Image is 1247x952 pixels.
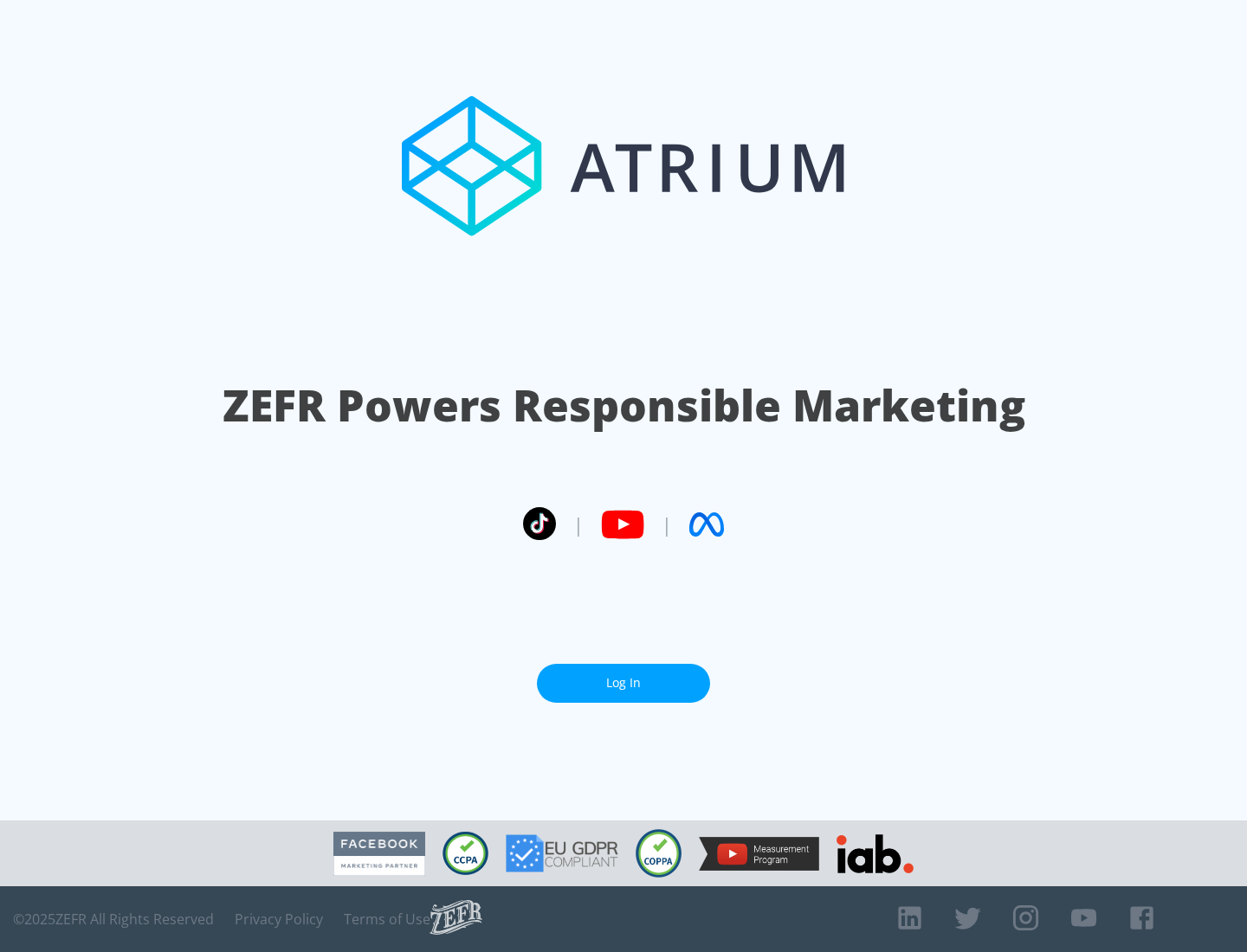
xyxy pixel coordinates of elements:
span: | [573,511,584,537]
a: Privacy Policy [235,910,323,928]
img: IAB [837,834,914,873]
a: Terms of Use [344,910,430,928]
img: COPPA Compliant [636,829,682,878]
img: Facebook Marketing Partner [333,832,425,876]
img: CCPA Compliant [443,832,488,875]
span: | [662,511,672,537]
h1: ZEFR Powers Responsible Marketing [223,376,1025,435]
a: Log In [537,664,710,703]
img: GDPR Compliant [506,834,618,872]
img: YouTube Measurement Program [699,837,819,871]
span: © 2025 ZEFR All Rights Reserved [13,910,214,928]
